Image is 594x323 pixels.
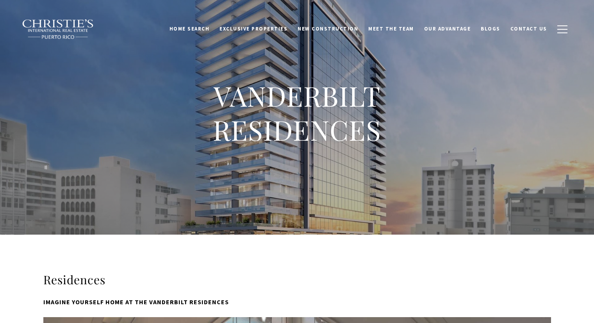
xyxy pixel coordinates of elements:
h1: VANDERBILT RESIDENCES [141,79,453,147]
a: New Construction [293,22,363,36]
img: Christie's International Real Estate black text logo [22,19,95,39]
a: Meet the Team [363,22,419,36]
span: Contact Us [510,25,547,32]
a: Home Search [164,22,215,36]
span: Exclusive Properties [219,25,287,32]
span: New Construction [298,25,358,32]
a: Our Advantage [419,22,476,36]
span: Our Advantage [424,25,471,32]
h3: Residences [43,272,551,287]
strong: IMAGINE YOURSELF HOME AT THE VANDERBILT RESIDENCES [43,298,229,306]
a: Exclusive Properties [214,22,293,36]
span: Blogs [481,25,500,32]
a: Blogs [476,22,505,36]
